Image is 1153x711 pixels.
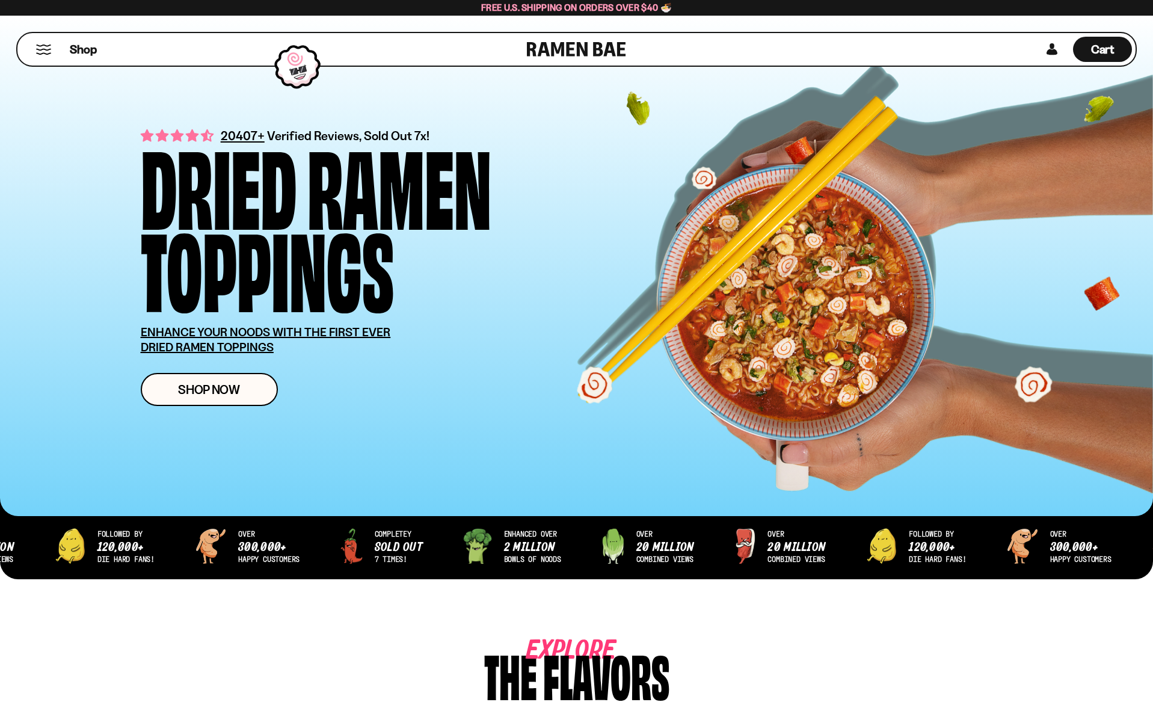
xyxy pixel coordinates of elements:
[141,373,278,406] a: Shop Now
[70,37,97,62] a: Shop
[35,45,52,55] button: Mobile Menu Trigger
[178,383,240,396] span: Shop Now
[1073,33,1132,66] div: Cart
[526,645,579,657] span: Explore
[484,645,537,703] div: The
[141,325,391,354] u: ENHANCE YOUR NOODS WITH THE FIRST EVER DRIED RAMEN TOPPINGS
[481,2,672,13] span: Free U.S. Shipping on Orders over $40 🍜
[141,142,297,224] div: Dried
[543,645,669,703] div: flavors
[70,42,97,58] span: Shop
[141,224,394,307] div: Toppings
[307,142,491,224] div: Ramen
[1091,42,1115,57] span: Cart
